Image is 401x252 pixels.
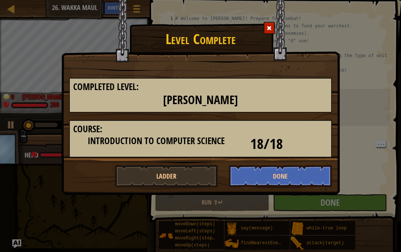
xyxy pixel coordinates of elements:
h3: Completed Level: [73,82,328,92]
button: Done [229,165,332,187]
h3: Introduction to Computer Science [73,136,239,146]
h3: Course: [73,124,328,134]
h2: [PERSON_NAME] [73,94,328,107]
h1: Level Complete [62,27,339,47]
span: 18/18 [250,134,283,153]
button: Ladder [115,165,218,187]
